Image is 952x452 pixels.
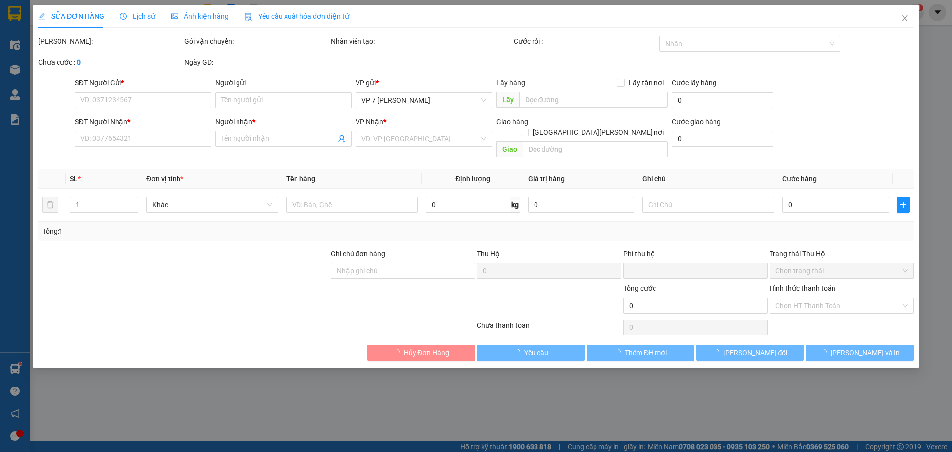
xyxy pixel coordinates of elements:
[770,284,835,292] label: Hình thức thanh toán
[244,13,252,21] img: icon
[639,169,778,189] th: Ghi chú
[713,349,724,356] span: loading
[672,118,721,126] label: Cước giao hàng
[587,345,694,361] button: Thêm ĐH mới
[775,263,908,278] span: Chọn trạng thái
[404,347,449,358] span: Hủy Đơn Hàng
[901,14,909,22] span: close
[286,197,418,213] input: VD: Bàn, Ghế
[331,263,475,279] input: Ghi chú đơn hàng
[770,248,914,259] div: Trạng thái Thu Hộ
[146,175,183,183] span: Đơn vị tính
[356,77,492,88] div: VP gửi
[38,57,182,67] div: Chưa cước :
[672,131,773,147] input: Cước giao hàng
[244,12,349,20] span: Yêu cầu xuất hóa đơn điện tử
[496,141,523,157] span: Giao
[286,175,315,183] span: Tên hàng
[477,250,500,258] span: Thu Hộ
[643,197,774,213] input: Ghi Chú
[77,58,81,66] b: 0
[513,349,524,356] span: loading
[625,347,667,358] span: Thêm ĐH mới
[171,12,229,20] span: Ảnh kiện hàng
[456,175,491,183] span: Định lượng
[38,36,182,47] div: [PERSON_NAME]:
[42,197,58,213] button: delete
[820,349,831,356] span: loading
[393,349,404,356] span: loading
[897,197,910,213] button: plus
[524,347,548,358] span: Yêu cầu
[514,36,658,47] div: Cước rồi :
[367,345,475,361] button: Hủy Đơn Hàng
[338,135,346,143] span: user-add
[476,320,622,337] div: Chưa thanh toán
[623,284,656,292] span: Tổng cước
[171,13,178,20] span: picture
[496,92,519,108] span: Lấy
[519,92,668,108] input: Dọc đường
[75,77,211,88] div: SĐT Người Gửi
[806,345,914,361] button: [PERSON_NAME] và In
[477,345,585,361] button: Yêu cầu
[897,201,909,209] span: plus
[614,349,625,356] span: loading
[523,141,668,157] input: Dọc đường
[831,347,900,358] span: [PERSON_NAME] và In
[75,116,211,127] div: SĐT Người Nhận
[672,92,773,108] input: Cước lấy hàng
[891,5,919,33] button: Close
[38,12,104,20] span: SỬA ĐƠN HÀNG
[356,118,384,126] span: VP Nhận
[496,79,525,87] span: Lấy hàng
[529,127,668,138] span: [GEOGRAPHIC_DATA][PERSON_NAME] nơi
[724,347,788,358] span: [PERSON_NAME] đổi
[331,250,385,258] label: Ghi chú đơn hàng
[42,226,367,237] div: Tổng: 1
[120,12,155,20] span: Lịch sử
[782,175,817,183] span: Cước hàng
[625,77,668,88] span: Lấy tận nơi
[120,13,127,20] span: clock-circle
[215,116,352,127] div: Người nhận
[362,93,486,108] span: VP 7 Phạm Văn Đồng
[496,118,528,126] span: Giao hàng
[184,36,329,47] div: Gói vận chuyển:
[38,13,45,20] span: edit
[528,175,565,183] span: Giá trị hàng
[215,77,352,88] div: Người gửi
[696,345,804,361] button: [PERSON_NAME] đổi
[331,36,512,47] div: Nhân viên tạo:
[70,175,78,183] span: SL
[510,197,520,213] span: kg
[184,57,329,67] div: Ngày GD:
[672,79,716,87] label: Cước lấy hàng
[623,248,768,263] div: Phí thu hộ
[152,197,272,212] span: Khác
